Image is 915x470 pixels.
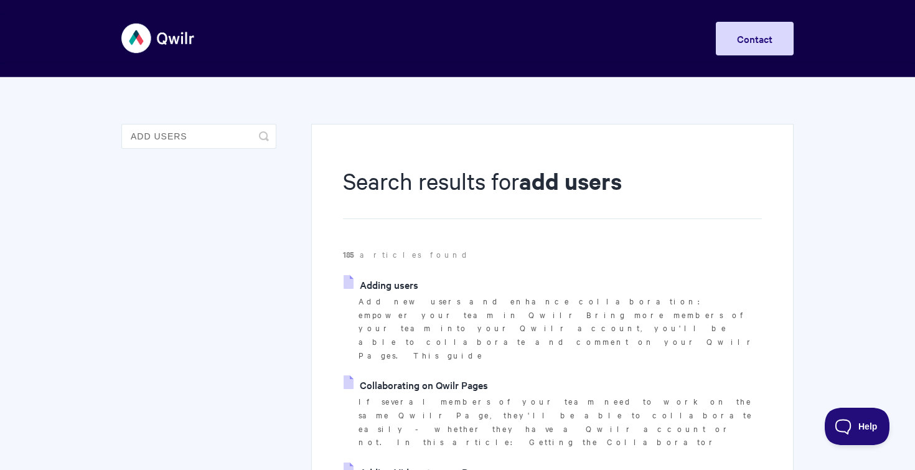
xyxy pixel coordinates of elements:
p: articles found [343,248,762,261]
a: Adding users [344,275,418,294]
p: Add new users and enhance collaboration: empower your team in Qwilr Bring more members of your te... [359,294,762,362]
h1: Search results for [343,165,762,219]
iframe: Toggle Customer Support [825,408,890,445]
p: If several members of your team need to work on the same Qwilr Page, they'll be able to collabora... [359,395,762,449]
img: Qwilr Help Center [121,15,195,62]
input: Search [121,124,276,149]
a: Contact [716,22,794,55]
strong: add users [519,166,622,196]
a: Collaborating on Qwilr Pages [344,375,488,394]
strong: 185 [343,248,360,260]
